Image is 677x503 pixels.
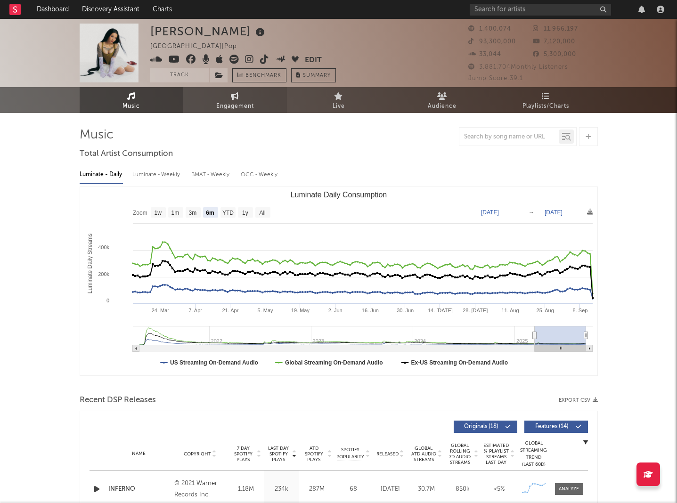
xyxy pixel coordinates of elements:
[122,101,140,112] span: Music
[222,210,233,216] text: YTD
[222,308,238,313] text: 21. Apr
[191,167,231,183] div: BMAT - Weekly
[151,308,169,313] text: 24. Mar
[333,101,345,112] span: Live
[291,308,310,313] text: 19. May
[108,450,170,457] div: Name
[530,424,574,430] span: Features ( 14 )
[154,210,162,216] text: 1w
[533,51,576,57] span: 5,300,000
[259,210,265,216] text: All
[266,446,291,462] span: Last Day Spotify Plays
[80,167,123,183] div: Luminate - Daily
[501,308,519,313] text: 11. Aug
[171,210,179,216] text: 1m
[520,440,548,468] div: Global Streaming Trend (Last 60D)
[483,485,515,494] div: <5%
[80,187,597,375] svg: Luminate Daily Consumption
[183,87,287,113] a: Engagement
[174,478,226,501] div: © 2021 Warner Records Inc.
[108,485,170,494] a: INFERNO
[98,271,109,277] text: 200k
[572,308,587,313] text: 8. Sep
[376,451,399,457] span: Released
[447,485,479,494] div: 850k
[494,87,598,113] a: Playlists/Charts
[242,210,248,216] text: 1y
[391,87,494,113] a: Audience
[231,446,256,462] span: 7 Day Spotify Plays
[241,167,278,183] div: OCC - Weekly
[80,148,173,160] span: Total Artist Consumption
[463,308,488,313] text: 28. [DATE]
[231,485,261,494] div: 1.18M
[184,451,211,457] span: Copyright
[545,209,563,216] text: [DATE]
[150,24,267,39] div: [PERSON_NAME]
[232,68,286,82] a: Benchmark
[522,101,569,112] span: Playlists/Charts
[266,485,297,494] div: 234k
[303,73,331,78] span: Summary
[150,41,248,52] div: [GEOGRAPHIC_DATA] | Pop
[133,210,147,216] text: Zoom
[411,485,442,494] div: 30.7M
[302,446,326,462] span: ATD Spotify Plays
[290,191,387,199] text: Luminate Daily Consumption
[483,443,509,465] span: Estimated % Playlist Streams Last Day
[80,395,156,406] span: Recent DSP Releases
[80,87,183,113] a: Music
[337,485,370,494] div: 68
[257,308,273,313] text: 5. May
[468,26,511,32] span: 1,400,074
[106,298,109,303] text: 0
[470,4,611,16] input: Search for artists
[468,51,501,57] span: 33,044
[375,485,406,494] div: [DATE]
[188,210,196,216] text: 3m
[245,70,281,81] span: Benchmark
[150,68,209,82] button: Track
[468,75,523,81] span: Jump Score: 39.1
[305,55,322,66] button: Edit
[170,359,258,366] text: US Streaming On-Demand Audio
[328,308,342,313] text: 2. Jun
[529,209,534,216] text: →
[287,87,391,113] a: Live
[132,167,182,183] div: Luminate - Weekly
[361,308,378,313] text: 16. Jun
[427,308,452,313] text: 14. [DATE]
[188,308,202,313] text: 7. Apr
[86,234,93,293] text: Luminate Daily Streams
[285,359,383,366] text: Global Streaming On-Demand Audio
[336,446,364,461] span: Spotify Popularity
[481,209,499,216] text: [DATE]
[411,446,437,462] span: Global ATD Audio Streams
[291,68,336,82] button: Summary
[428,101,457,112] span: Audience
[397,308,414,313] text: 30. Jun
[559,398,598,403] button: Export CSV
[98,244,109,250] text: 400k
[536,308,554,313] text: 25. Aug
[411,359,508,366] text: Ex-US Streaming On-Demand Audio
[206,210,214,216] text: 6m
[533,26,578,32] span: 11,966,197
[216,101,254,112] span: Engagement
[302,485,332,494] div: 287M
[447,443,473,465] span: Global Rolling 7D Audio Streams
[460,424,503,430] span: Originals ( 18 )
[468,64,568,70] span: 3,881,704 Monthly Listeners
[524,421,588,433] button: Features(14)
[533,39,575,45] span: 7,120,000
[468,39,516,45] span: 93,300,000
[459,133,559,141] input: Search by song name or URL
[454,421,517,433] button: Originals(18)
